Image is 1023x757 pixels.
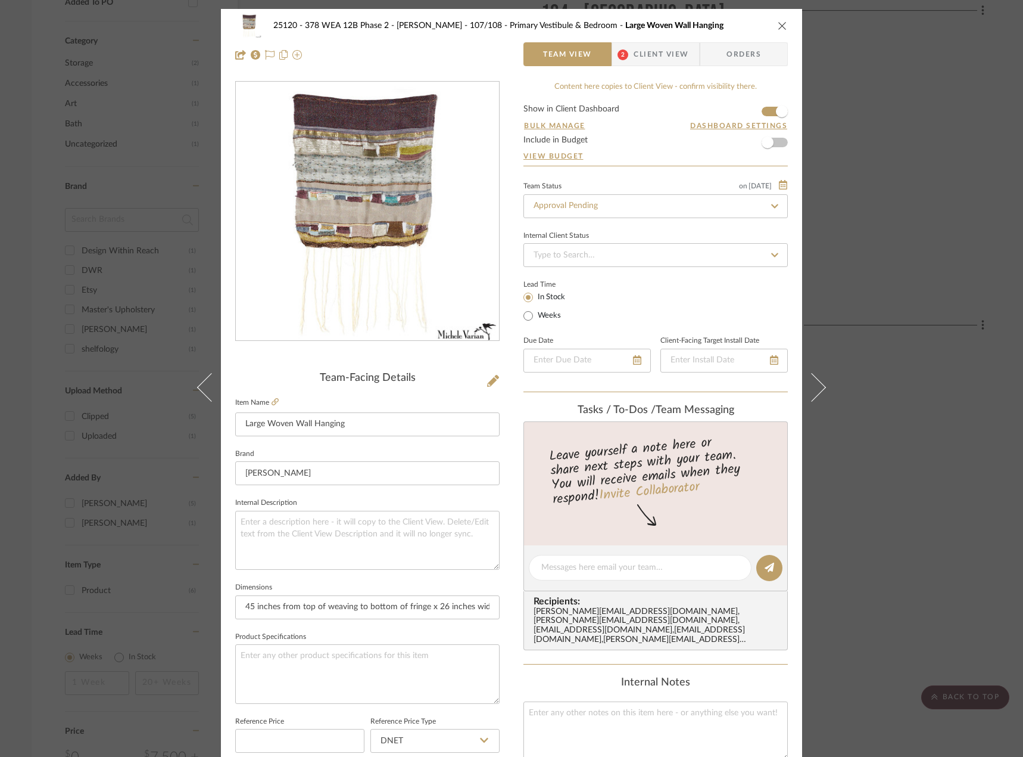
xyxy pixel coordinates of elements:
input: Enter Install Date [660,349,788,373]
div: Internal Client Status [523,233,589,239]
label: Client-Facing Target Install Date [660,338,759,344]
div: Team Status [523,184,562,190]
div: Internal Notes [523,677,788,690]
span: Recipients: [534,596,782,607]
div: team Messaging [523,404,788,417]
span: Team View [543,42,592,66]
img: 940ae93b-95d6-4a26-ae85-2fbdfecb5b63_436x436.jpg [238,82,497,341]
a: Invite Collaborator [598,477,700,507]
div: [PERSON_NAME][EMAIL_ADDRESS][DOMAIN_NAME] , [PERSON_NAME][EMAIL_ADDRESS][DOMAIN_NAME] , [EMAIL_AD... [534,607,782,646]
img: 940ae93b-95d6-4a26-ae85-2fbdfecb5b63_48x40.jpg [235,14,264,38]
a: View Budget [523,151,788,161]
label: Internal Description [235,500,297,506]
span: 25120 - 378 WEA 12B Phase 2 - [PERSON_NAME] [273,21,470,30]
button: Bulk Manage [523,120,586,131]
span: Orders [713,42,774,66]
input: Type to Search… [523,194,788,218]
label: Product Specifications [235,634,306,640]
span: Large Woven Wall Hanging [625,21,723,30]
button: close [777,20,788,31]
input: Type to Search… [523,243,788,267]
span: [DATE] [747,182,773,190]
span: 107/108 - Primary Vestibule & Bedroom [470,21,625,30]
button: Dashboard Settings [690,120,788,131]
label: Brand [235,451,254,457]
label: Dimensions [235,585,272,591]
label: Weeks [535,311,561,321]
div: 0 [236,82,499,341]
div: Leave yourself a note here or share next steps with your team. You will receive emails when they ... [522,430,790,510]
span: Tasks / To-Dos / [578,405,656,415]
span: 2 [617,49,628,60]
label: In Stock [535,292,565,303]
label: Reference Price [235,719,284,725]
input: Enter Due Date [523,349,651,373]
label: Due Date [523,338,553,344]
label: Reference Price Type [370,719,436,725]
div: Content here copies to Client View - confirm visibility there. [523,81,788,93]
label: Item Name [235,398,279,408]
input: Enter Item Name [235,412,500,436]
input: Enter the dimensions of this item [235,595,500,619]
span: Client View [634,42,688,66]
mat-radio-group: Select item type [523,290,585,323]
label: Lead Time [523,279,585,290]
div: Team-Facing Details [235,372,500,385]
span: on [739,182,747,190]
input: Enter Brand [235,461,500,485]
